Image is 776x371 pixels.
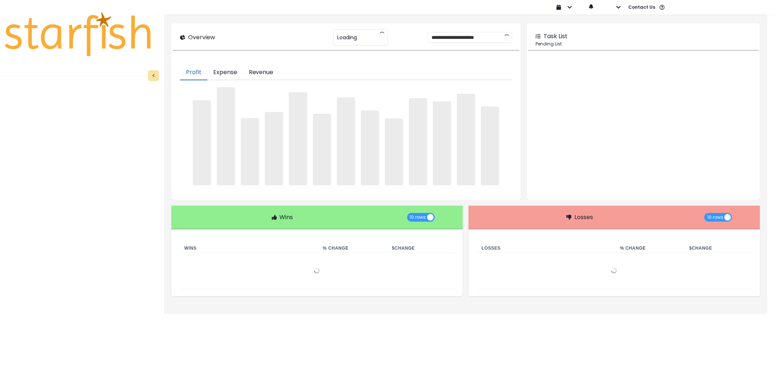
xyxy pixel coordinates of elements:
[243,65,279,80] button: Revenue
[317,244,386,253] th: % Change
[385,118,403,185] span: ‌
[614,244,683,253] th: % Change
[409,98,427,185] span: ‌
[337,30,357,45] span: Loading
[280,213,293,222] p: Wins
[188,33,215,42] p: Overview
[241,118,259,185] span: ‌
[707,213,723,222] span: 10 rows
[193,100,211,185] span: ‌
[337,97,355,185] span: ‌
[457,94,475,185] span: ‌
[289,92,307,185] span: ‌
[265,112,283,185] span: ‌
[217,87,235,185] span: ‌
[386,244,455,253] th: $ Change
[361,110,379,185] span: ‌
[481,106,499,185] span: ‌
[684,244,753,253] th: $ Change
[536,41,751,47] p: Pending List
[410,213,426,222] span: 10 rows
[574,213,593,222] p: Losses
[313,114,331,185] span: ‌
[207,65,243,80] button: Expense
[433,101,451,185] span: ‌
[544,32,568,41] p: Task List
[180,65,207,80] button: Profit
[476,244,614,253] th: Losses
[179,244,317,253] th: Wins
